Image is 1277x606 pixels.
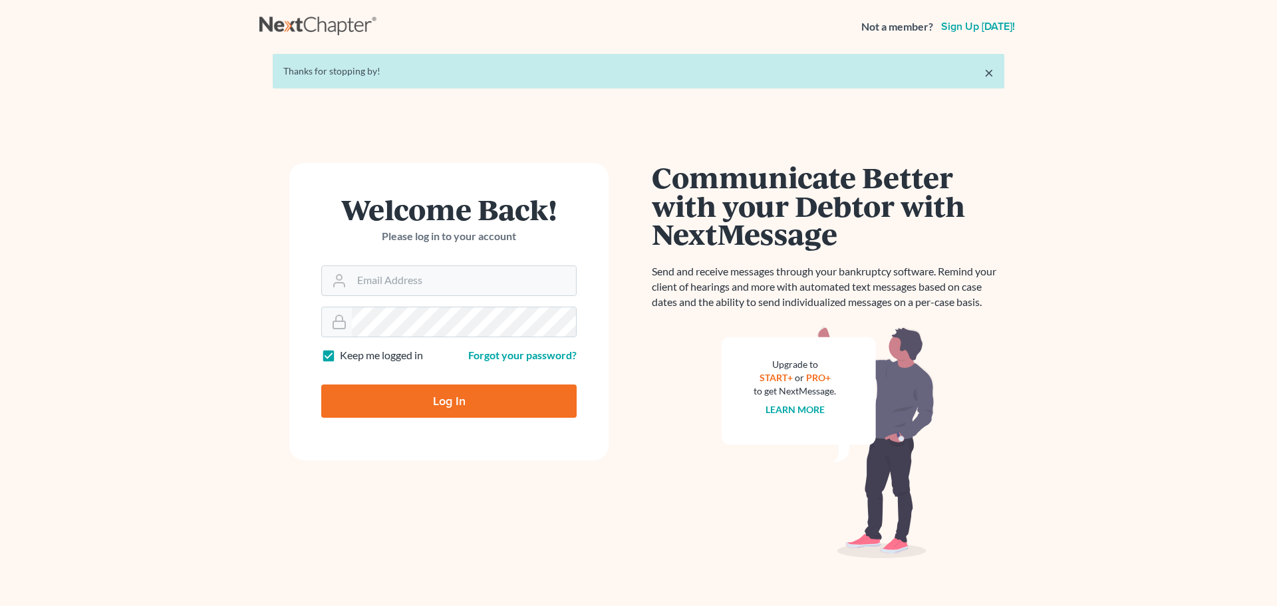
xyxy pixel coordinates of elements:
p: Please log in to your account [321,229,577,244]
div: to get NextMessage. [754,384,836,398]
input: Log In [321,384,577,418]
img: nextmessage_bg-59042aed3d76b12b5cd301f8e5b87938c9018125f34e5fa2b7a6b67550977c72.svg [722,326,934,559]
strong: Not a member? [861,19,933,35]
p: Send and receive messages through your bankruptcy software. Remind your client of hearings and mo... [652,264,1004,310]
a: START+ [760,372,793,383]
div: Upgrade to [754,358,836,371]
a: Learn more [766,404,825,415]
h1: Welcome Back! [321,195,577,224]
a: Forgot your password? [468,349,577,361]
h1: Communicate Better with your Debtor with NextMessage [652,163,1004,248]
a: Sign up [DATE]! [938,21,1018,32]
div: Thanks for stopping by! [283,65,994,78]
a: × [984,65,994,80]
a: PRO+ [806,372,831,383]
input: Email Address [352,266,576,295]
span: or [795,372,804,383]
label: Keep me logged in [340,348,423,363]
